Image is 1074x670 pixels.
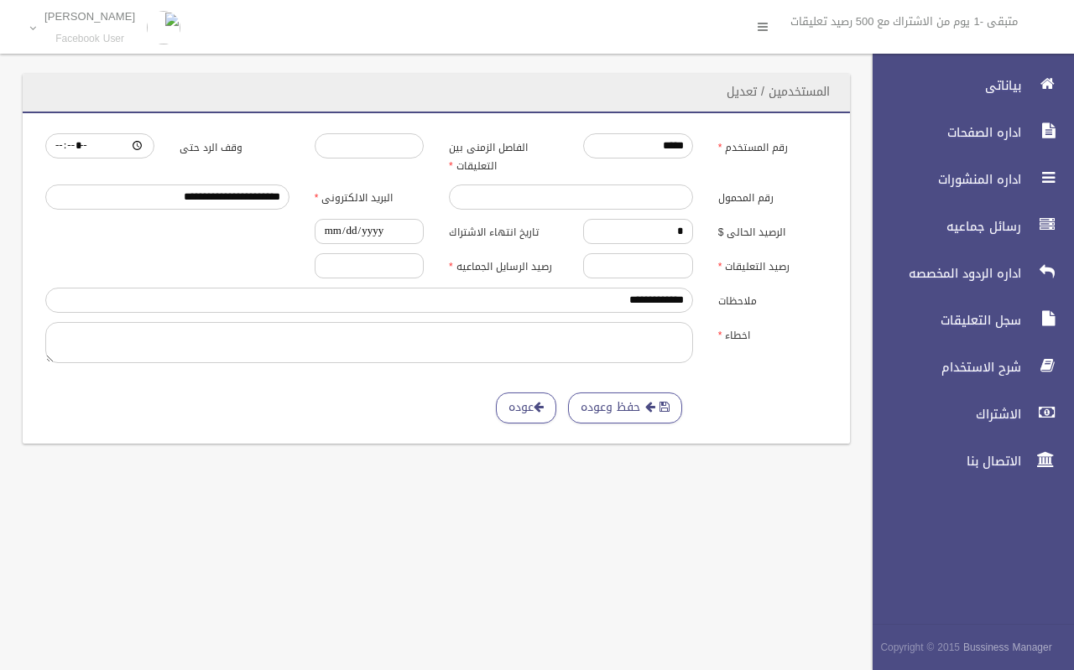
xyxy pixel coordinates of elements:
[858,114,1074,151] a: اداره الصفحات
[706,75,850,108] header: المستخدمين / تعديل
[858,302,1074,339] a: سجل التعليقات
[167,133,301,157] label: وقف الرد حتى
[706,322,840,345] label: اخطاء
[568,392,682,423] button: حفظ وعوده
[858,161,1074,198] a: اداره المنشورات
[44,10,135,23] p: [PERSON_NAME]
[858,312,1026,329] span: سجل التعليقات
[436,253,571,277] label: رصيد الرسايل الجماعيه
[436,133,571,175] label: الفاصل الزمنى بين التعليقات
[496,392,556,423] a: عوده
[858,406,1026,423] span: الاشتراك
[858,208,1074,245] a: رسائل جماعيه
[858,359,1026,376] span: شرح الاستخدام
[858,67,1074,104] a: بياناتى
[858,255,1074,292] a: اداره الردود المخصصه
[706,133,840,157] label: رقم المستخدم
[44,33,135,45] small: Facebook User
[302,184,436,208] label: البريد الالكترونى
[858,396,1074,433] a: الاشتراك
[963,638,1052,657] strong: Bussiness Manager
[858,265,1026,282] span: اداره الردود المخصصه
[858,443,1074,480] a: الاتصال بنا
[706,288,840,311] label: ملاحظات
[858,218,1026,235] span: رسائل جماعيه
[858,453,1026,470] span: الاتصال بنا
[880,638,960,657] span: Copyright © 2015
[858,77,1026,94] span: بياناتى
[858,349,1074,386] a: شرح الاستخدام
[436,219,571,242] label: تاريخ انتهاء الاشتراك
[706,219,840,242] label: الرصيد الحالى $
[706,184,840,208] label: رقم المحمول
[706,253,840,277] label: رصيد التعليقات
[858,124,1026,141] span: اداره الصفحات
[858,171,1026,188] span: اداره المنشورات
